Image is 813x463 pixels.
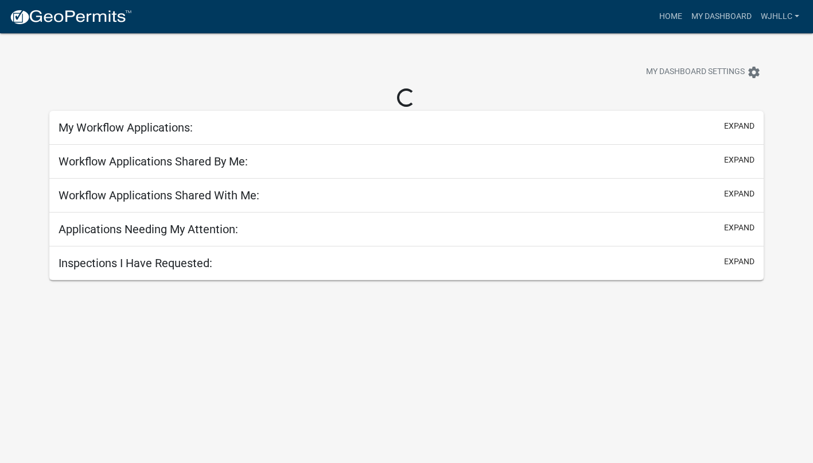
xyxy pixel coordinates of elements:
[655,6,687,28] a: Home
[724,120,754,132] button: expand
[687,6,756,28] a: My Dashboard
[724,154,754,166] button: expand
[59,121,193,134] h5: My Workflow Applications:
[724,188,754,200] button: expand
[59,256,212,270] h5: Inspections I Have Requested:
[724,256,754,268] button: expand
[747,65,761,79] i: settings
[646,65,745,79] span: My Dashboard Settings
[724,222,754,234] button: expand
[59,188,259,202] h5: Workflow Applications Shared With Me:
[637,61,770,83] button: My Dashboard Settingssettings
[59,155,248,168] h5: Workflow Applications Shared By Me:
[59,222,238,236] h5: Applications Needing My Attention:
[756,6,804,28] a: WJHLLC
